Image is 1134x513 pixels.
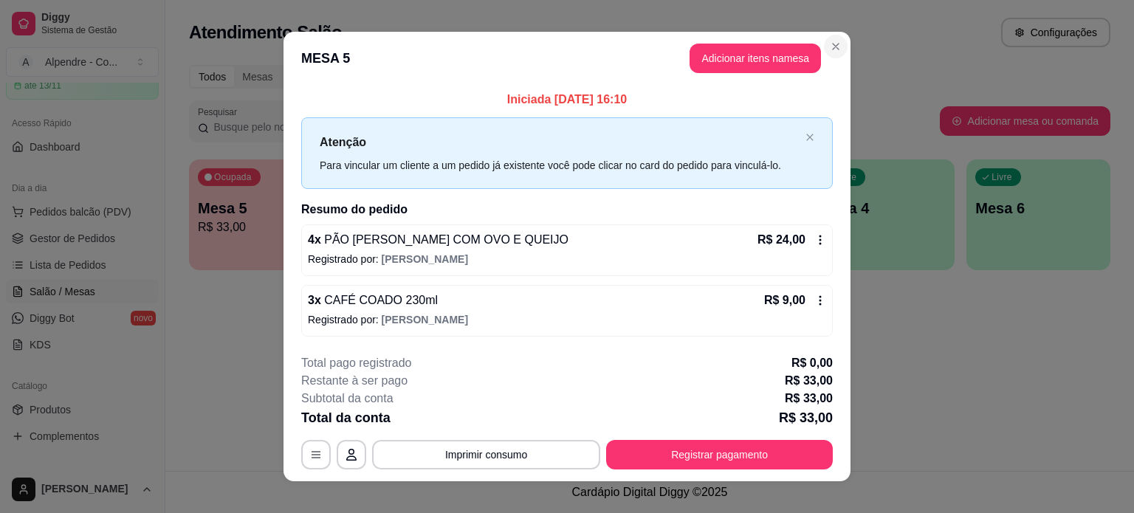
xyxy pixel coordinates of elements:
[301,407,391,428] p: Total da conta
[308,252,826,266] p: Registrado por:
[805,133,814,142] span: close
[301,390,394,407] p: Subtotal da conta
[805,133,814,142] button: close
[382,253,468,265] span: [PERSON_NAME]
[791,354,833,372] p: R$ 0,00
[382,314,468,326] span: [PERSON_NAME]
[301,201,833,218] h2: Resumo do pedido
[308,231,568,249] p: 4 x
[606,440,833,469] button: Registrar pagamento
[301,91,833,109] p: Iniciada [DATE] 16:10
[785,390,833,407] p: R$ 33,00
[824,35,848,58] button: Close
[283,32,850,85] header: MESA 5
[308,292,438,309] p: 3 x
[301,354,411,372] p: Total pago registrado
[779,407,833,428] p: R$ 33,00
[372,440,600,469] button: Imprimir consumo
[764,292,805,309] p: R$ 9,00
[321,294,438,306] span: CAFÉ COADO 230ml
[320,157,800,173] div: Para vincular um cliente a um pedido já existente você pode clicar no card do pedido para vinculá...
[308,312,826,327] p: Registrado por:
[757,231,805,249] p: R$ 24,00
[785,372,833,390] p: R$ 33,00
[321,233,568,246] span: PÃO [PERSON_NAME] COM OVO E QUEIJO
[301,372,408,390] p: Restante à ser pago
[690,44,821,73] button: Adicionar itens namesa
[320,133,800,151] p: Atenção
